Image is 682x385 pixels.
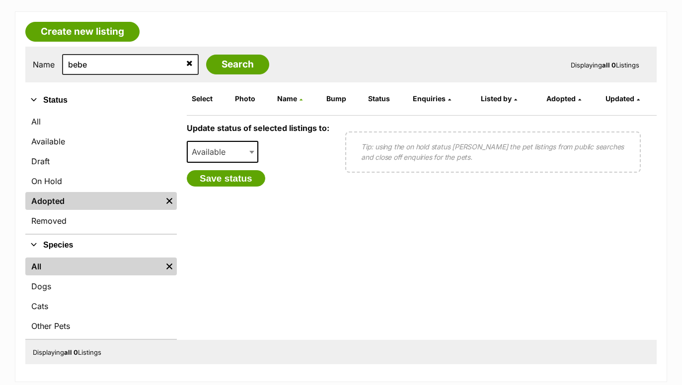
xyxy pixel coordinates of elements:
[188,91,230,107] th: Select
[25,94,177,107] button: Status
[33,60,55,69] label: Name
[546,94,581,103] a: Adopted
[25,239,177,252] button: Species
[322,91,363,107] th: Bump
[187,141,258,163] span: Available
[481,94,517,103] a: Listed by
[188,145,235,159] span: Available
[25,317,177,335] a: Other Pets
[25,111,177,234] div: Status
[25,132,177,150] a: Available
[25,22,140,42] a: Create new listing
[25,152,177,170] a: Draft
[25,256,177,339] div: Species
[25,277,177,295] a: Dogs
[606,94,640,103] a: Updated
[361,141,625,162] p: Tip: using the on hold status [PERSON_NAME] the pet listings from public searches and close off e...
[162,192,177,210] a: Remove filter
[571,61,639,69] span: Displaying Listings
[25,257,162,275] a: All
[25,297,177,315] a: Cats
[277,94,303,103] a: Name
[602,61,616,69] strong: all 0
[64,348,78,356] strong: all 0
[206,55,269,74] input: Search
[25,113,177,130] a: All
[33,348,101,356] span: Displaying Listings
[481,94,512,103] span: Listed by
[413,94,446,103] span: translation missing: en.admin.listings.index.attributes.enquiries
[413,94,451,103] a: Enquiries
[231,91,272,107] th: Photo
[606,94,634,103] span: Updated
[25,212,177,230] a: Removed
[277,94,297,103] span: Name
[162,257,177,275] a: Remove filter
[187,170,265,187] button: Save status
[25,172,177,190] a: On Hold
[546,94,576,103] span: Adopted
[187,123,329,133] label: Update status of selected listings to:
[364,91,407,107] th: Status
[25,192,162,210] a: Adopted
